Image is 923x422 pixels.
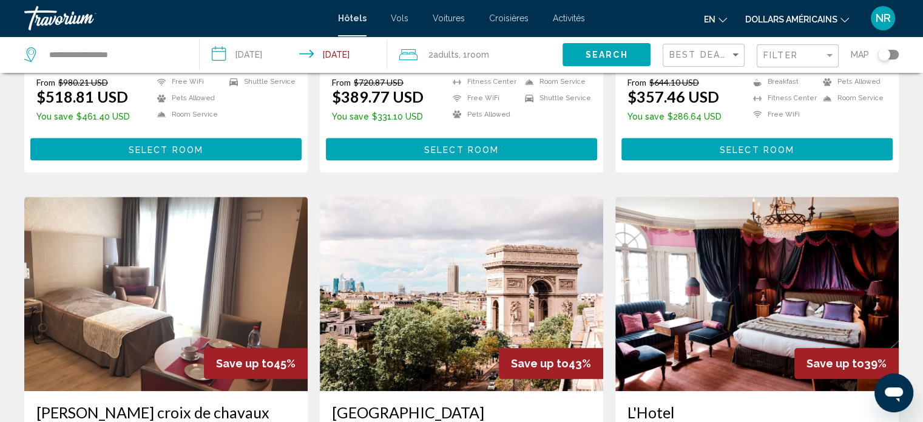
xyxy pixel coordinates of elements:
font: NR [876,12,891,24]
span: Room [467,50,489,60]
li: Pets Allowed [151,93,223,103]
img: Hotel image [615,197,899,391]
button: Travelers: 2 adults, 0 children [387,36,563,73]
button: Toggle map [869,49,899,60]
font: dollars américains [745,15,837,24]
li: Fitness Center [747,93,817,103]
button: Filter [757,44,839,69]
div: 39% [794,348,899,379]
span: Select Room [720,145,794,154]
li: Room Service [151,109,223,120]
a: Travorium [24,6,326,30]
button: Changer de devise [745,10,849,28]
del: $980.21 USD [58,77,108,87]
span: From [332,77,351,87]
a: L'Hotel [627,403,887,421]
button: Select Room [30,138,302,160]
li: Free WiFi [447,93,519,103]
li: Room Service [817,93,887,103]
li: Pets Allowed [817,77,887,87]
li: Shuttle Service [519,93,591,103]
font: en [704,15,715,24]
span: Save up to [511,357,569,370]
a: Croisières [489,13,529,23]
span: From [36,77,55,87]
iframe: Bouton de lancement de la fenêtre de messagerie [874,373,913,412]
p: $331.10 USD [332,112,424,121]
li: Pets Allowed [447,109,519,120]
span: Map [851,46,869,63]
li: Room Service [519,77,591,87]
div: 43% [499,348,603,379]
span: Search [586,50,628,60]
li: Free WiFi [151,77,223,87]
span: Select Room [129,145,203,154]
a: Hôtels [338,13,367,23]
del: $720.87 USD [354,77,404,87]
ins: $389.77 USD [332,87,424,106]
span: You save [36,112,73,121]
a: [GEOGRAPHIC_DATA] [332,403,591,421]
img: Hotel image [24,197,308,391]
a: Select Room [326,141,597,154]
a: Select Room [30,141,302,154]
button: Changer de langue [704,10,727,28]
span: Select Room [424,145,499,154]
button: Select Room [621,138,893,160]
button: Search [563,43,651,66]
span: Save up to [806,357,864,370]
a: Vols [391,13,408,23]
a: Voitures [433,13,465,23]
span: Save up to [216,357,274,370]
span: You save [627,112,664,121]
a: Activités [553,13,585,23]
span: From [627,77,646,87]
li: Breakfast [747,77,817,87]
ins: $357.46 USD [627,87,719,106]
span: Adults [433,50,459,60]
span: You save [332,112,369,121]
img: Hotel image [320,197,603,391]
del: $644.10 USD [649,77,699,87]
ins: $518.81 USD [36,87,128,106]
span: Filter [763,50,798,60]
li: Fitness Center [447,77,519,87]
span: , 1 [459,46,489,63]
button: Select Room [326,138,597,160]
button: Menu utilisateur [867,5,899,31]
p: $461.40 USD [36,112,130,121]
li: Shuttle Service [223,77,296,87]
span: 2 [428,46,459,63]
div: 45% [204,348,308,379]
span: Best Deals [669,50,733,60]
a: [PERSON_NAME] croix de chavaux [36,403,296,421]
p: $286.64 USD [627,112,722,121]
a: Select Room [621,141,893,154]
mat-select: Sort by [669,50,741,61]
li: Free WiFi [747,109,817,120]
button: Check-in date: Dec 1, 2025 Check-out date: Dec 3, 2025 [200,36,387,73]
